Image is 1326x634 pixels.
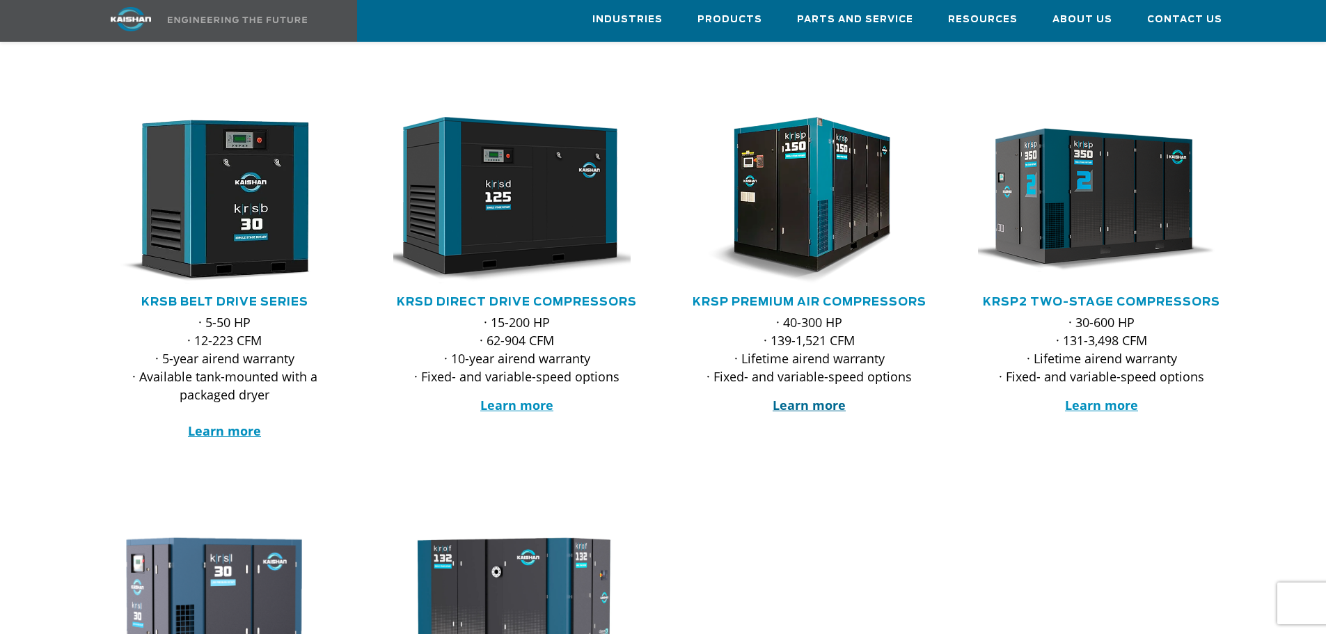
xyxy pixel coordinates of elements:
a: Learn more [188,422,261,439]
span: Industries [592,12,663,28]
span: About Us [1052,12,1112,28]
img: krsp350 [968,117,1215,284]
span: Parts and Service [797,12,913,28]
a: About Us [1052,1,1112,38]
a: KRSP Premium Air Compressors [693,296,926,308]
a: Contact Us [1147,1,1222,38]
a: KRSB Belt Drive Series [141,296,308,308]
p: · 40-300 HP · 139-1,521 CFM · Lifetime airend warranty · Fixed- and variable-speed options [686,313,933,386]
div: krsp350 [978,117,1226,284]
p: · 15-200 HP · 62-904 CFM · 10-year airend warranty · Fixed- and variable-speed options [393,313,641,386]
img: krsp150 [675,117,923,284]
img: Engineering the future [168,17,307,23]
a: Learn more [480,397,553,413]
span: Resources [948,12,1018,28]
span: Products [697,12,762,28]
div: krsp150 [686,117,933,284]
a: KRSP2 Two-Stage Compressors [983,296,1220,308]
a: Resources [948,1,1018,38]
div: krsd125 [393,117,641,284]
p: · 30-600 HP · 131-3,498 CFM · Lifetime airend warranty · Fixed- and variable-speed options [978,313,1226,386]
img: kaishan logo [79,7,183,31]
img: krsb30 [90,117,338,284]
a: Learn more [773,397,846,413]
a: Parts and Service [797,1,913,38]
img: krsd125 [383,117,631,284]
p: · 5-50 HP · 12-223 CFM · 5-year airend warranty · Available tank-mounted with a packaged dryer [101,313,349,440]
div: krsb30 [101,117,349,284]
span: Contact Us [1147,12,1222,28]
a: Learn more [1065,397,1138,413]
a: KRSD Direct Drive Compressors [397,296,637,308]
a: Products [697,1,762,38]
a: Industries [592,1,663,38]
